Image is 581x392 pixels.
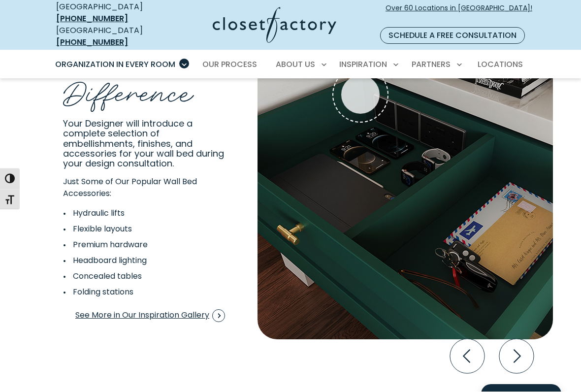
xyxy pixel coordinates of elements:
[276,59,315,70] span: About Us
[56,37,128,48] a: [PHONE_NUMBER]
[55,59,175,70] span: Organization in Every Room
[48,51,533,79] nav: Primary Menu
[63,67,194,113] span: Difference
[446,335,488,378] button: Previous slide
[75,310,225,323] span: See More in Our Inspiration Gallery
[412,59,451,70] span: Partners
[63,176,246,200] p: Just Some of Our Popular Wall Bed Accessories:
[56,13,128,25] a: [PHONE_NUMBER]
[478,59,523,70] span: Locations
[56,1,163,25] div: [GEOGRAPHIC_DATA]
[63,208,214,220] li: Hydraulic lifts
[63,239,214,251] li: Premium hardware
[63,118,224,169] span: Your Designer will introduce a complete selection of embellishments, finishes, and accessories fo...
[63,287,214,298] li: Folding stations
[56,25,163,49] div: [GEOGRAPHIC_DATA]
[258,30,553,340] img: Custom Drawers with charging area
[63,255,214,267] li: Headboard lighting
[495,335,538,378] button: Next slide
[75,306,226,326] a: See More in Our Inspiration Gallery
[202,59,257,70] span: Our Process
[213,7,336,43] img: Closet Factory Logo
[380,28,525,44] a: Schedule a Free Consultation
[63,224,214,235] li: Flexible layouts
[386,3,532,24] span: Over 60 Locations in [GEOGRAPHIC_DATA]!
[63,271,214,283] li: Concealed tables
[339,59,387,70] span: Inspiration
